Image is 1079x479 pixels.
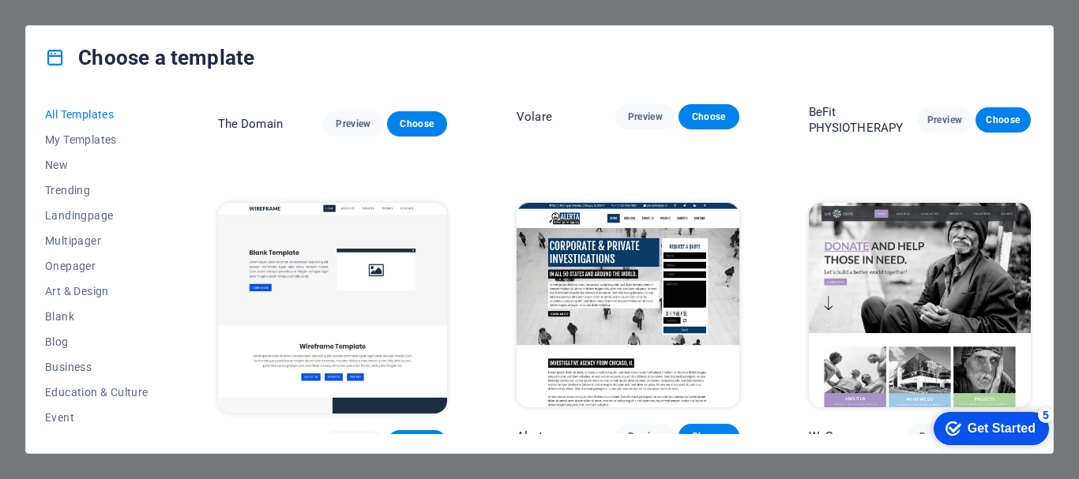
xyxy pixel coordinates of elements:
span: Preview [930,114,960,126]
button: Choose [679,424,739,449]
button: Blank [45,304,149,329]
p: Volare [517,109,552,125]
span: Trending [45,184,149,196]
button: New [45,152,149,178]
span: Preview [919,430,954,443]
button: Blog [45,329,149,354]
button: Preview [323,430,383,455]
p: The Domain [218,116,283,132]
span: Choose [988,114,1018,126]
button: Choose [387,430,447,455]
button: Preview [323,111,383,137]
span: Business [45,361,149,373]
span: Choose [691,430,726,443]
button: Trending [45,178,149,203]
button: Choose [976,107,1031,133]
button: Event [45,405,149,430]
span: Art & Design [45,285,149,298]
span: Preview [628,110,663,123]
img: WeCare [809,203,1032,407]
div: Get Started [47,17,115,32]
img: Alerta [517,203,739,407]
span: Choose [400,118,434,130]
span: New [45,159,149,171]
button: Preview [615,104,675,129]
span: Landingpage [45,209,149,222]
button: Art & Design [45,279,149,304]
span: Blank [45,310,149,323]
img: Wireframe [218,203,447,414]
button: Onepager [45,253,149,279]
div: Get Started 5 items remaining, 0% complete [13,8,128,41]
button: Preview [615,424,675,449]
span: Preview [628,430,663,443]
button: My Templates [45,127,149,152]
button: Choose [387,111,447,137]
span: Education & Culture [45,386,149,399]
button: Education & Culture [45,380,149,405]
span: Multipager [45,234,149,247]
button: Preview [917,107,972,133]
span: Preview [336,118,370,130]
span: All Templates [45,108,149,121]
button: Gastronomy [45,430,149,455]
button: Multipager [45,228,149,253]
span: Event [45,411,149,424]
button: Choose [679,104,739,129]
button: All Templates [45,102,149,127]
span: Onepager [45,260,149,272]
p: BeFit PHYSIOTHERAPY [809,104,918,136]
p: WeCare [809,428,851,444]
p: Alerta [517,428,549,444]
h4: Choose a template [45,45,254,70]
div: 5 [117,3,133,19]
span: Choose [691,110,726,123]
button: Landingpage [45,203,149,228]
span: Blog [45,335,149,348]
button: Business [45,354,149,380]
span: My Templates [45,133,149,146]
